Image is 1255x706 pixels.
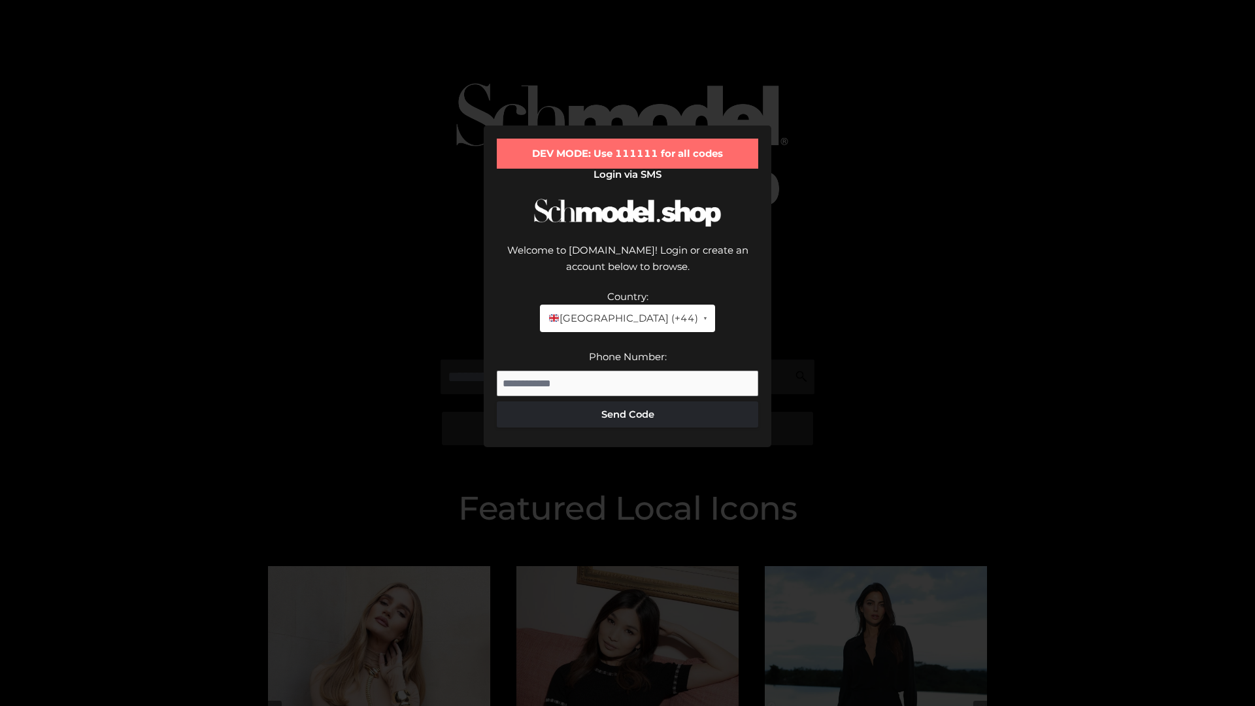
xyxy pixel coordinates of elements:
h2: Login via SMS [497,169,758,180]
label: Country: [607,290,648,303]
label: Phone Number: [589,350,667,363]
span: [GEOGRAPHIC_DATA] (+44) [548,310,697,327]
div: DEV MODE: Use 111111 for all codes [497,139,758,169]
button: Send Code [497,401,758,428]
img: Schmodel Logo [529,187,726,239]
div: Welcome to [DOMAIN_NAME]! Login or create an account below to browse. [497,242,758,288]
img: 🇬🇧 [549,313,559,323]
